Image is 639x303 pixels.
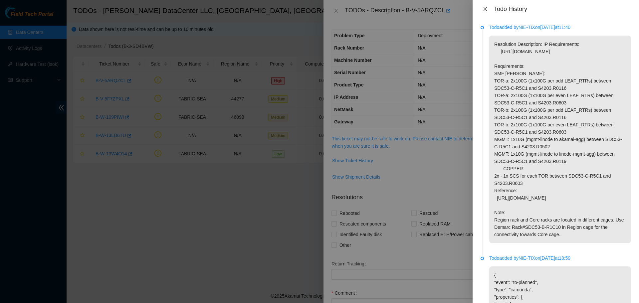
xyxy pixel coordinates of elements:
[489,24,631,31] p: Todo added by NIE-TIX on [DATE] at 11:40
[494,5,631,13] div: Todo History
[489,254,631,262] p: Todo added by NIE-TIX on [DATE] at 18:59
[483,6,488,12] span: close
[481,6,490,12] button: Close
[489,36,631,243] p: Resolution Description: IP Requirements: [URL][DOMAIN_NAME] Requirements: SMF [PERSON_NAME]: TOR-...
